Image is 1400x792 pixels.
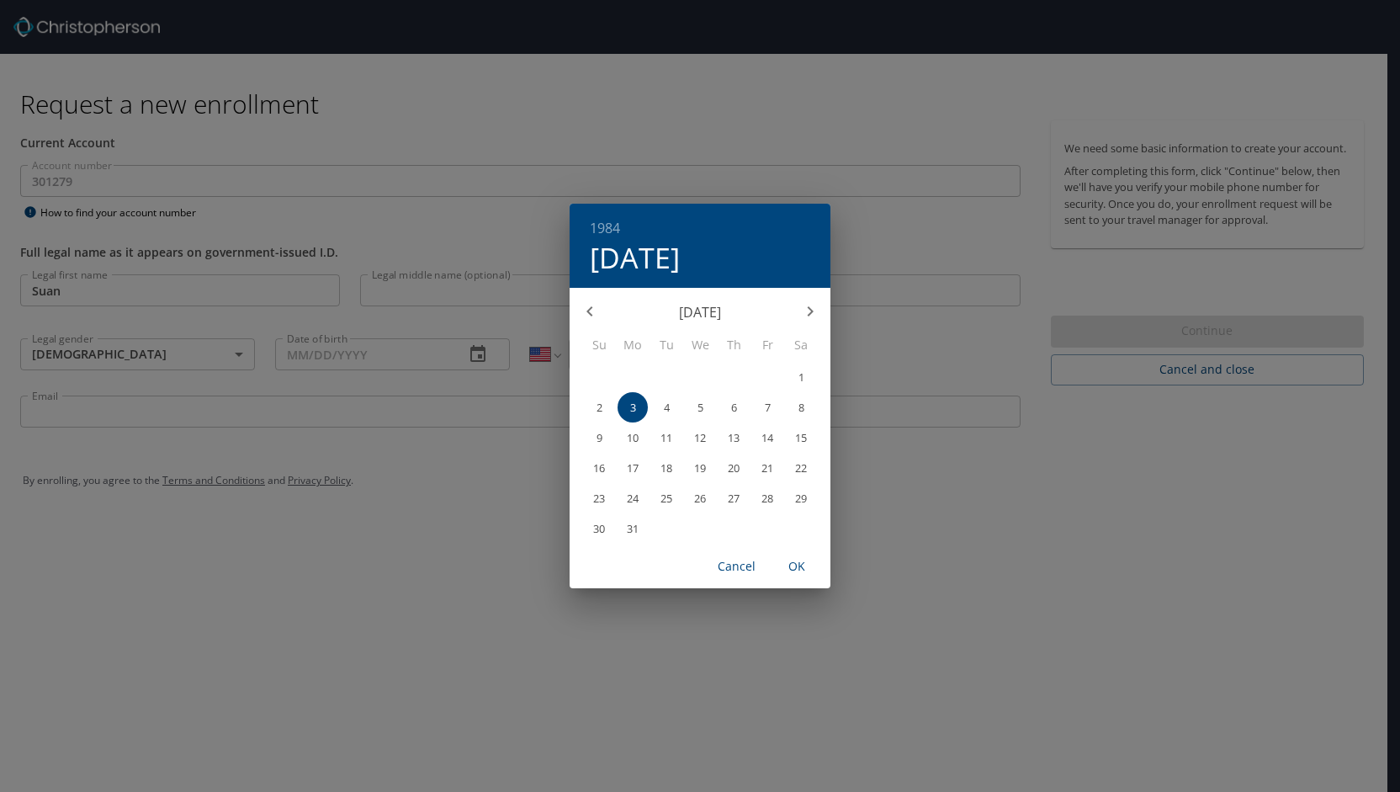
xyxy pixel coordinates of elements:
p: 8 [798,402,804,413]
span: We [685,336,715,354]
button: 26 [685,483,715,513]
p: 27 [728,493,740,504]
button: 18 [651,453,681,483]
span: Mo [618,336,648,354]
button: 23 [584,483,614,513]
button: 5 [685,392,715,423]
button: 9 [584,423,614,453]
p: 14 [761,433,773,444]
p: 3 [630,402,636,413]
button: 11 [651,423,681,453]
button: 15 [786,423,816,453]
p: 2 [597,402,602,413]
p: 22 [795,463,807,474]
button: 20 [719,453,749,483]
button: 1 [786,362,816,392]
button: 29 [786,483,816,513]
button: 27 [719,483,749,513]
span: Th [719,336,749,354]
span: Tu [651,336,681,354]
button: 12 [685,423,715,453]
p: 18 [660,463,672,474]
span: OK [777,556,817,577]
button: 21 [752,453,782,483]
span: Cancel [716,556,756,577]
span: Fr [752,336,782,354]
p: 31 [627,524,639,534]
button: 22 [786,453,816,483]
button: 3 [618,392,648,423]
button: 7 [752,392,782,423]
p: 21 [761,463,773,474]
button: 25 [651,483,681,513]
p: 30 [593,524,605,534]
button: 2 [584,392,614,423]
button: [DATE] [590,240,680,275]
button: 14 [752,423,782,453]
button: 6 [719,392,749,423]
button: 31 [618,513,648,544]
p: 13 [728,433,740,444]
button: 4 [651,392,681,423]
button: Cancel [709,551,763,582]
p: 15 [795,433,807,444]
button: OK [770,551,824,582]
button: 1984 [590,216,620,240]
p: 12 [694,433,706,444]
span: Su [584,336,614,354]
button: 8 [786,392,816,423]
p: 28 [761,493,773,504]
p: 25 [660,493,672,504]
button: 10 [618,423,648,453]
button: 19 [685,453,715,483]
p: 23 [593,493,605,504]
p: 24 [627,493,639,504]
button: 24 [618,483,648,513]
p: 4 [664,402,670,413]
span: Sa [786,336,816,354]
button: 13 [719,423,749,453]
p: [DATE] [610,302,790,322]
p: 20 [728,463,740,474]
p: 26 [694,493,706,504]
p: 19 [694,463,706,474]
p: 11 [660,433,672,444]
button: 30 [584,513,614,544]
p: 9 [597,433,602,444]
p: 7 [765,402,771,413]
p: 29 [795,493,807,504]
p: 17 [627,463,639,474]
p: 16 [593,463,605,474]
p: 10 [627,433,639,444]
button: 28 [752,483,782,513]
p: 5 [697,402,703,413]
button: 17 [618,453,648,483]
button: 16 [584,453,614,483]
p: 1 [798,372,804,383]
p: 6 [731,402,737,413]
